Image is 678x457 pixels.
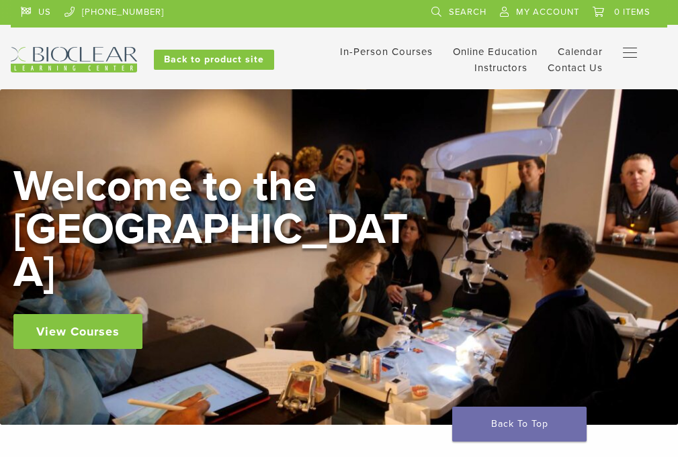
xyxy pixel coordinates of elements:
a: Calendar [558,46,603,58]
a: Instructors [474,62,527,74]
a: View Courses [13,314,142,349]
nav: Primary Navigation [623,44,657,64]
span: Search [449,7,486,17]
h2: Welcome to the [GEOGRAPHIC_DATA] [13,165,417,294]
span: 0 items [614,7,650,17]
img: Bioclear [11,47,137,72]
a: Back To Top [452,407,587,442]
a: Back to product site [154,50,274,70]
a: In-Person Courses [340,46,433,58]
a: Online Education [453,46,538,58]
a: Contact Us [548,62,603,74]
span: My Account [516,7,579,17]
